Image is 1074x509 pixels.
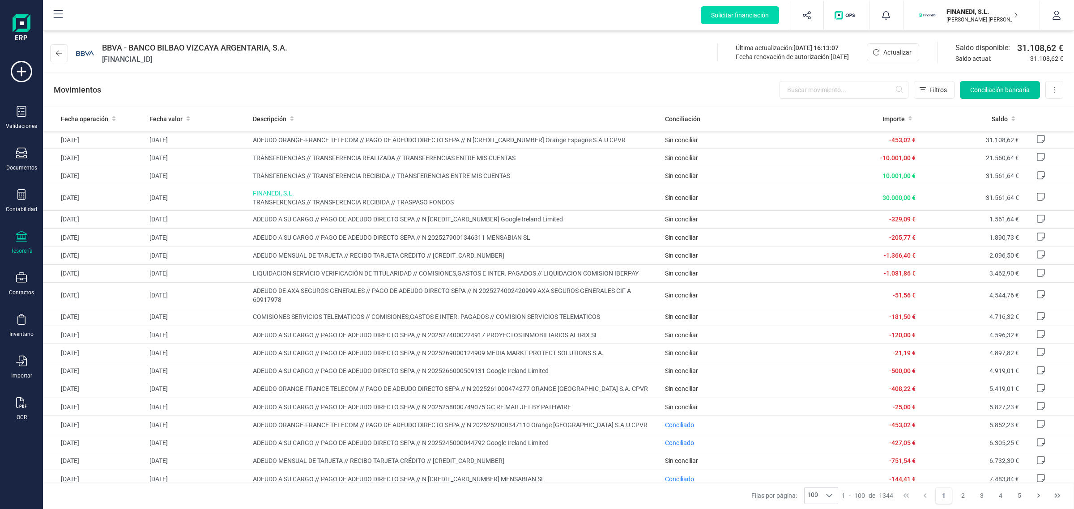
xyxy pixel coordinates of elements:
td: [DATE] [146,246,249,264]
span: -144,41 € [889,475,916,483]
span: Sin conciliar [665,154,698,161]
span: ADEUDO A SU CARGO // PAGO DE ADEUDO DIRECTO SEPA // N 2025269000124909 MEDIA MARKT PROTECT SOLUTI... [253,348,658,357]
td: [DATE] [146,185,249,210]
button: Page 2 [955,487,972,504]
span: Sin conciliar [665,292,698,299]
span: -120,00 € [889,331,916,339]
button: First Page [898,487,915,504]
td: [DATE] [43,434,146,452]
td: 7.483,84 € [919,470,1022,488]
span: -329,09 € [889,216,916,223]
div: Tesorería [11,247,33,254]
span: Sin conciliar [665,136,698,144]
td: [DATE] [43,398,146,416]
td: [DATE] [146,344,249,362]
td: 4.596,32 € [919,326,1022,344]
span: Conciliado [665,421,694,428]
span: ADEUDO ORANGE-FRANCE TELECOM // PAGO DE ADEUDO DIRECTO SEPA // N [CREDIT_CARD_NUMBER] Orange Espa... [253,136,658,144]
td: [DATE] [43,167,146,185]
button: Next Page [1030,487,1047,504]
div: Contabilidad [6,206,37,213]
td: [DATE] [146,452,249,470]
td: [DATE] [146,282,249,308]
div: Contactos [9,289,34,296]
div: OCR [17,414,27,421]
div: Validaciones [6,123,37,130]
span: 100 [805,488,821,504]
span: -51,56 € [893,292,916,299]
td: [DATE] [146,398,249,416]
span: Fecha valor [149,115,183,123]
span: ADEUDO MENSUAL DE TARJETA // RECIBO TARJETA CRÉDITO // [CREDIT_CARD_NUMBER] [253,456,658,465]
button: Previous Page [916,487,933,504]
span: Conciliación [665,115,700,123]
span: Conciliado [665,475,694,483]
td: [DATE] [43,344,146,362]
span: -500,00 € [889,367,916,374]
button: Conciliación bancaria [960,81,1040,99]
td: 31.108,62 € [919,131,1022,149]
span: Solicitar financiación [711,11,769,20]
img: Logo Finanedi [13,14,30,43]
td: [DATE] [43,149,146,167]
span: ADEUDO A SU CARGO // PAGO DE ADEUDO DIRECTO SEPA // N 2025266000509131 Google Ireland Limited [253,366,658,375]
div: Fecha renovación de autorización: [736,52,849,61]
td: [DATE] [43,308,146,326]
div: Última actualización: [736,43,849,52]
span: [DATE] 16:13:07 [793,44,839,51]
td: [DATE] [43,282,146,308]
td: 31.561,64 € [919,185,1022,210]
span: [FINANCIAL_ID] [102,54,287,65]
button: FIFINANEDI, S.L.[PERSON_NAME] [PERSON_NAME] [914,1,1029,30]
td: 1.561,64 € [919,210,1022,228]
span: Descripción [253,115,286,123]
span: ADEUDO DE AXA SEGUROS GENERALES // PAGO DE ADEUDO DIRECTO SEPA // N 2025274002420999 AXA SEGUROS ... [253,286,658,304]
span: Saldo disponible: [955,42,1014,53]
td: [DATE] [43,131,146,149]
button: Page 3 [973,487,990,504]
td: [DATE] [146,434,249,452]
span: Sin conciliar [665,313,698,320]
button: Last Page [1049,487,1066,504]
td: [DATE] [146,229,249,246]
td: 31.561,64 € [919,167,1022,185]
span: Saldo [992,115,1008,123]
td: [DATE] [43,264,146,282]
span: ADEUDO A SU CARGO // PAGO DE ADEUDO DIRECTO SEPA // N 2025274000224917 PROYECTOS INMOBILIARIOS AL... [253,331,658,339]
span: Sin conciliar [665,194,698,201]
div: Filas por página: [751,487,838,504]
span: de [869,491,875,500]
span: -10.001,00 € [880,154,916,161]
span: ADEUDO A SU CARGO // PAGO DE ADEUDO DIRECTO SEPA // N 2025279001346311 MENSABIAN SL [253,233,658,242]
td: 4.919,01 € [919,362,1022,380]
span: TRANSFERENCIAS // TRANSFERENCIA RECIBIDA // TRASPASO FONDOS [253,198,658,207]
span: ADEUDO A SU CARGO // PAGO DE ADEUDO DIRECTO SEPA // N [CREDIT_CARD_NUMBER] MENSABIAN SL [253,475,658,484]
button: Actualizar [867,43,919,61]
span: -408,22 € [889,385,916,392]
span: -181,50 € [889,313,916,320]
td: [DATE] [146,308,249,326]
span: 100 [854,491,865,500]
td: [DATE] [43,246,146,264]
span: Sin conciliar [665,252,698,259]
span: -21,19 € [893,349,916,356]
span: ADEUDO ORANGE-FRANCE TELECOM // PAGO DE ADEUDO DIRECTO SEPA // N 2025252000347110 Orange [GEOGRAP... [253,420,658,429]
span: ADEUDO A SU CARGO // PAGO DE ADEUDO DIRECTO SEPA // N 2025245000044792 Google Ireland Limited [253,438,658,447]
img: FI [918,5,938,25]
img: Logo de OPS [835,11,858,20]
span: Sin conciliar [665,403,698,411]
span: Filtros [929,85,947,94]
span: -1.366,40 € [884,252,916,259]
td: 5.852,23 € [919,416,1022,434]
span: TRANSFERENCIAS // TRANSFERENCIA RECIBIDA // TRANSFERENCIAS ENTRE MIS CUENTAS [253,171,658,180]
p: [PERSON_NAME] [PERSON_NAME] [946,16,1018,23]
td: 5.827,23 € [919,398,1022,416]
button: Page 5 [1011,487,1028,504]
span: Conciliación bancaria [970,85,1030,94]
button: Page 4 [992,487,1009,504]
span: Sin conciliar [665,367,698,374]
td: [DATE] [146,167,249,185]
span: ADEUDO A SU CARGO // PAGO DE ADEUDO DIRECTO SEPA // N 2025258000749075 GC RE MAILJET BY PATHWIRE [253,403,658,411]
div: - [842,491,893,500]
td: [DATE] [146,326,249,344]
